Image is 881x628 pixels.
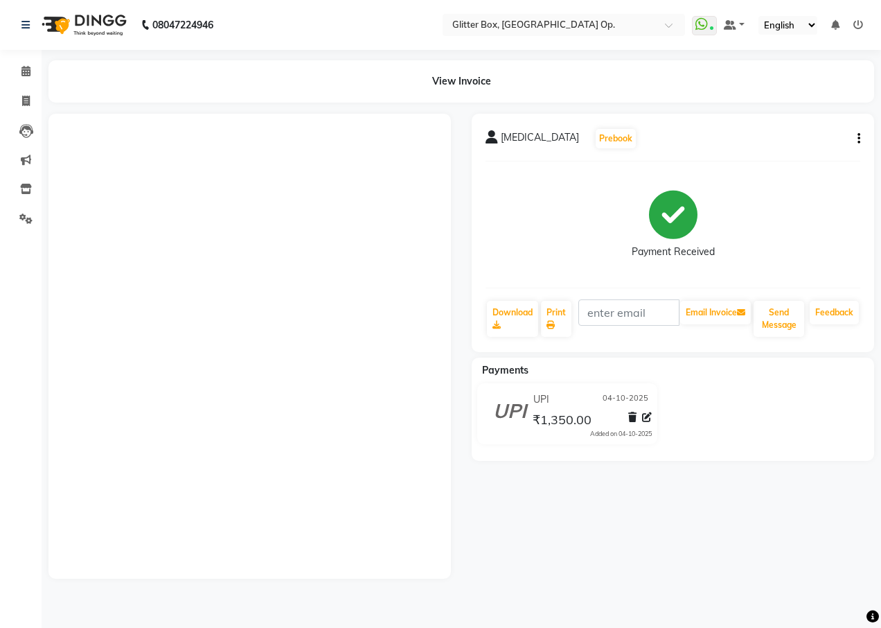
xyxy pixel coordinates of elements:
button: Email Invoice [680,301,751,324]
span: 04-10-2025 [603,392,648,407]
span: Payments [482,364,528,376]
div: Payment Received [632,245,715,259]
a: Download [487,301,538,337]
div: View Invoice [48,60,874,103]
span: UPI [533,392,549,407]
span: [MEDICAL_DATA] [501,130,579,150]
span: ₹1,350.00 [533,412,591,431]
div: Added on 04-10-2025 [590,429,652,439]
input: enter email [578,299,679,326]
button: Prebook [596,129,636,148]
a: Print [541,301,571,337]
b: 08047224946 [152,6,213,44]
button: Send Message [754,301,804,337]
a: Feedback [810,301,859,324]
img: logo [35,6,130,44]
